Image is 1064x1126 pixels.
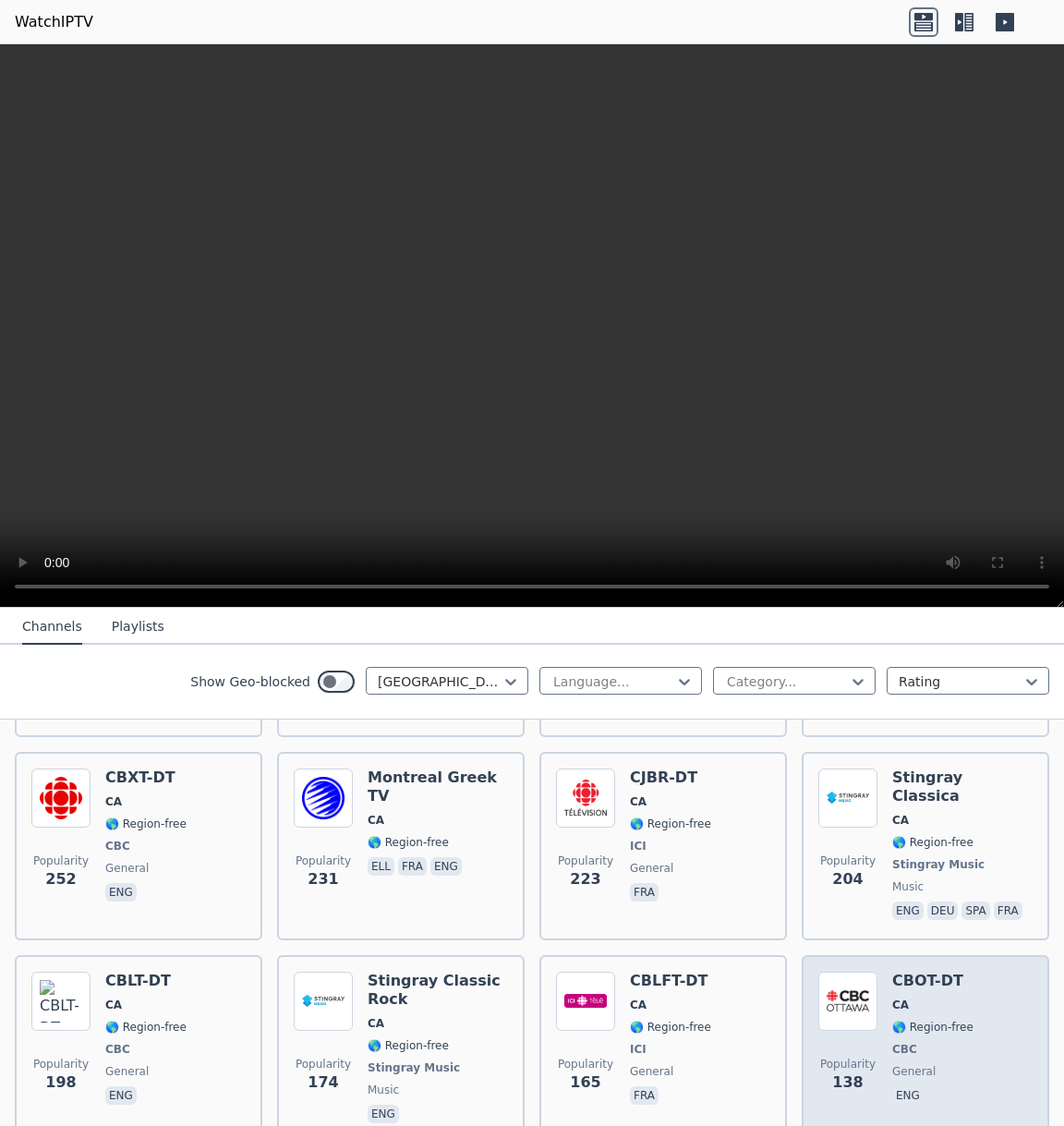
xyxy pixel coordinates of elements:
[308,868,338,890] span: 231
[105,1064,149,1079] span: general
[892,1020,973,1035] span: 🌎 Region-free
[630,998,647,1012] span: CA
[820,1057,876,1072] span: Popularity
[556,769,615,828] img: CJBR-DT
[892,972,973,990] h6: CBOT-DT
[892,1042,917,1057] span: CBC
[368,1016,384,1031] span: CA
[45,1072,76,1094] span: 198
[892,998,909,1012] span: CA
[630,1086,659,1105] p: fra
[105,794,122,809] span: CA
[33,854,89,868] span: Popularity
[892,769,1033,805] h6: Stingray Classica
[994,902,1022,920] p: fra
[368,1038,449,1053] span: 🌎 Region-free
[105,1020,187,1035] span: 🌎 Region-free
[368,835,449,850] span: 🌎 Region-free
[818,769,877,828] img: Stingray Classica
[45,868,76,890] span: 252
[630,817,711,831] span: 🌎 Region-free
[630,972,711,990] h6: CBLFT-DT
[630,883,659,902] p: fra
[112,610,164,645] button: Playlists
[927,902,959,920] p: deu
[630,1042,647,1057] span: ICI
[961,902,989,920] p: spa
[892,857,985,872] span: Stingray Music
[308,1072,338,1094] span: 174
[296,1057,351,1072] span: Popularity
[105,972,187,990] h6: CBLT-DT
[105,817,187,831] span: 🌎 Region-free
[556,972,615,1031] img: CBLFT-DT
[368,1105,399,1123] p: eng
[818,972,877,1031] img: CBOT-DT
[190,672,310,691] label: Show Geo-blocked
[105,883,137,902] p: eng
[105,839,130,854] span: CBC
[820,854,876,868] span: Popularity
[558,854,613,868] span: Popularity
[570,1072,600,1094] span: 165
[294,972,353,1031] img: Stingray Classic Rock
[368,1060,460,1075] span: Stingray Music
[15,11,93,33] a: WatchIPTV
[368,813,384,828] span: CA
[832,1072,863,1094] span: 138
[892,1064,936,1079] span: general
[630,1020,711,1035] span: 🌎 Region-free
[33,1057,89,1072] span: Popularity
[430,857,462,876] p: eng
[368,1083,399,1097] span: music
[105,769,187,787] h6: CBXT-DT
[22,610,82,645] button: Channels
[368,857,394,876] p: ell
[558,1057,613,1072] span: Popularity
[31,769,91,828] img: CBXT-DT
[368,769,508,805] h6: Montreal Greek TV
[892,902,924,920] p: eng
[570,868,600,890] span: 223
[630,1064,673,1079] span: general
[296,854,351,868] span: Popularity
[892,879,924,894] span: music
[105,1086,137,1105] p: eng
[398,857,427,876] p: fra
[630,839,647,854] span: ICI
[892,835,973,850] span: 🌎 Region-free
[630,861,673,876] span: general
[105,861,149,876] span: general
[630,769,711,787] h6: CJBR-DT
[892,1086,924,1105] p: eng
[630,794,647,809] span: CA
[368,972,508,1009] h6: Stingray Classic Rock
[31,972,91,1031] img: CBLT-DT
[105,998,122,1012] span: CA
[105,1042,130,1057] span: CBC
[892,813,909,828] span: CA
[832,868,863,890] span: 204
[294,769,353,828] img: Montreal Greek TV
